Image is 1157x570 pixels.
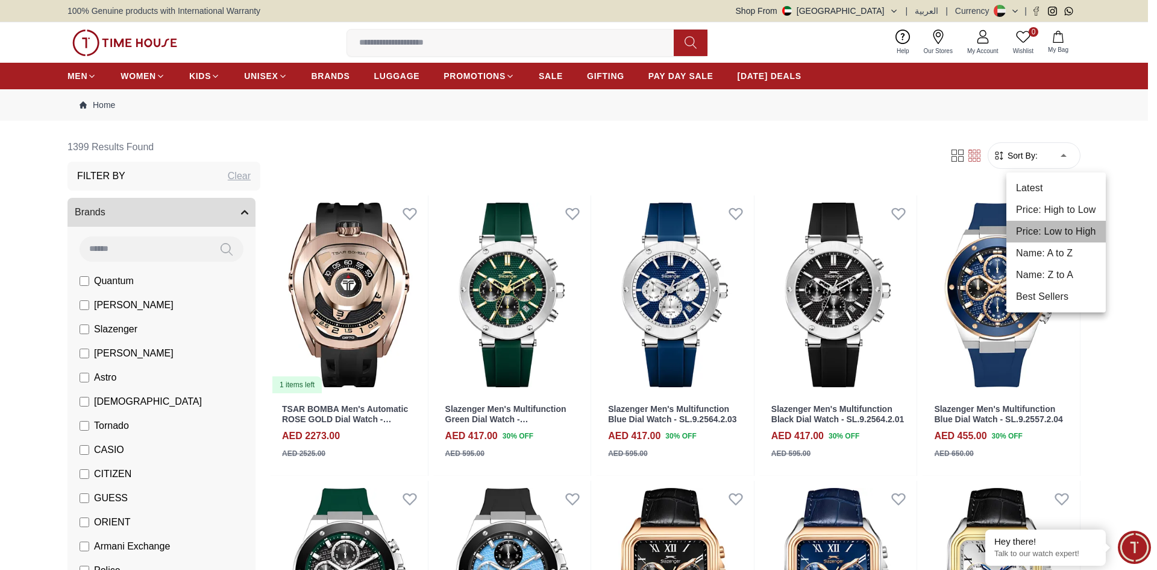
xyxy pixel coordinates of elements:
[1006,242,1106,264] li: Name: A to Z
[1006,177,1106,199] li: Latest
[1006,264,1106,286] li: Name: Z to A
[994,536,1097,548] div: Hey there!
[994,549,1097,559] p: Talk to our watch expert!
[1006,286,1106,308] li: Best Sellers
[1006,199,1106,221] li: Price: High to Low
[1006,221,1106,242] li: Price: Low to High
[1118,531,1151,564] div: Chat Widget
